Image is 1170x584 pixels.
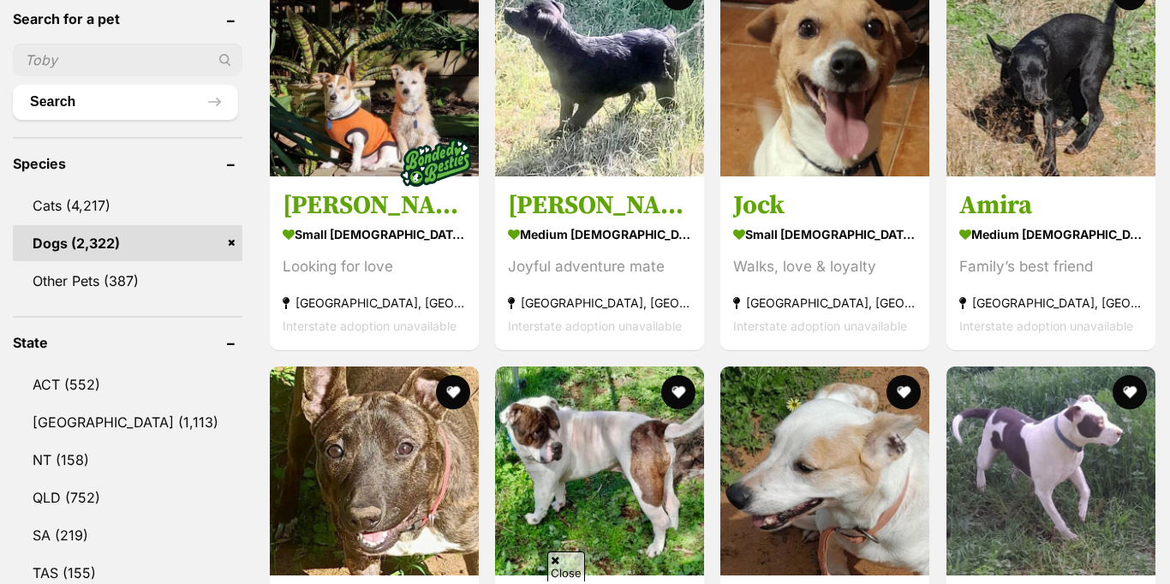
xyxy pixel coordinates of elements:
h3: Jock [733,189,916,222]
header: Species [13,156,242,171]
input: Toby [13,44,242,76]
img: Polly - Fox Terrier Dog [720,366,929,575]
a: Cats (4,217) [13,188,242,223]
button: favourite [436,375,470,409]
a: NT (158) [13,442,242,478]
strong: medium [DEMOGRAPHIC_DATA] Dog [959,222,1143,247]
h3: [PERSON_NAME] [508,189,691,222]
a: Dogs (2,322) [13,225,242,261]
button: favourite [887,375,922,409]
a: QLD (752) [13,480,242,515]
img: Rubble - British Bulldog [495,366,704,575]
div: Walks, love & loyalty [733,255,916,278]
button: favourite [1113,375,1147,409]
a: ACT (552) [13,366,242,402]
a: Jock small [DEMOGRAPHIC_DATA] Dog Walks, love & loyalty [GEOGRAPHIC_DATA], [GEOGRAPHIC_DATA] Inte... [720,176,929,350]
img: Sharky - Bull Terrier Dog [270,366,479,575]
a: Other Pets (387) [13,263,242,299]
button: Search [13,85,238,119]
span: Close [547,551,585,581]
span: Interstate adoption unavailable [959,319,1133,333]
strong: medium [DEMOGRAPHIC_DATA] Dog [508,222,691,247]
div: Joyful adventure mate [508,255,691,278]
a: [PERSON_NAME] medium [DEMOGRAPHIC_DATA] Dog Joyful adventure mate [GEOGRAPHIC_DATA], [GEOGRAPHIC_... [495,176,704,350]
span: Interstate adoption unavailable [733,319,907,333]
a: [PERSON_NAME] and [PERSON_NAME] small [DEMOGRAPHIC_DATA] Dog Looking for love [GEOGRAPHIC_DATA], ... [270,176,479,350]
header: State [13,335,242,350]
h3: [PERSON_NAME] and [PERSON_NAME] [283,189,466,222]
strong: [GEOGRAPHIC_DATA], [GEOGRAPHIC_DATA] [283,291,466,314]
div: Looking for love [283,255,466,278]
a: SA (219) [13,517,242,553]
strong: [GEOGRAPHIC_DATA], [GEOGRAPHIC_DATA] [508,291,691,314]
a: [GEOGRAPHIC_DATA] (1,113) [13,404,242,440]
strong: small [DEMOGRAPHIC_DATA] Dog [283,222,466,247]
strong: small [DEMOGRAPHIC_DATA] Dog [733,222,916,247]
img: Milo - American Staffordshire Terrier Dog [946,366,1155,575]
header: Search for a pet [13,11,242,27]
img: bonded besties [393,120,479,206]
div: Family’s best friend [959,255,1143,278]
button: favourite [661,375,695,409]
strong: [GEOGRAPHIC_DATA], [GEOGRAPHIC_DATA] [733,291,916,314]
span: Interstate adoption unavailable [508,319,682,333]
strong: [GEOGRAPHIC_DATA], [GEOGRAPHIC_DATA] [959,291,1143,314]
a: Amira medium [DEMOGRAPHIC_DATA] Dog Family’s best friend [GEOGRAPHIC_DATA], [GEOGRAPHIC_DATA] Int... [946,176,1155,350]
h3: Amira [959,189,1143,222]
span: Interstate adoption unavailable [283,319,457,333]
